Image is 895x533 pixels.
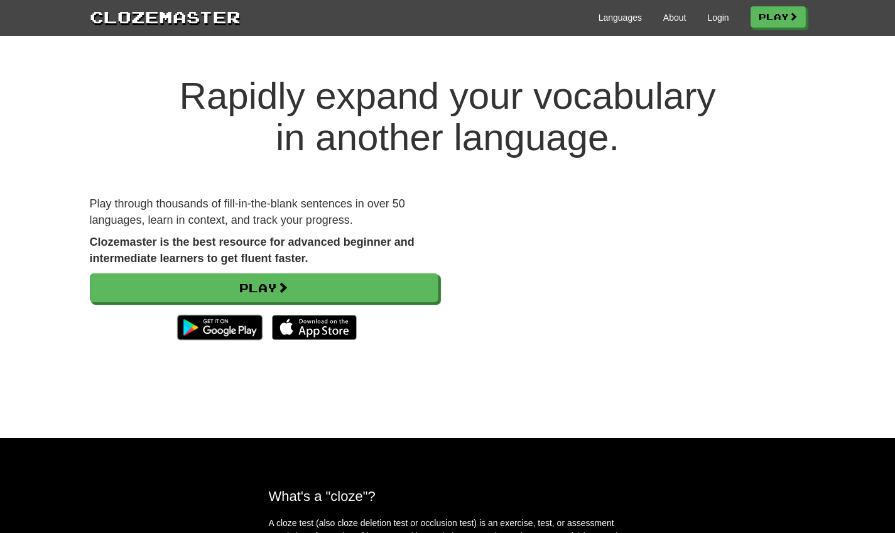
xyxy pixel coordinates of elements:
[269,488,627,504] h2: What's a "cloze"?
[90,236,415,265] strong: Clozemaster is the best resource for advanced beginner and intermediate learners to get fluent fa...
[707,11,729,24] a: Login
[90,196,438,228] p: Play through thousands of fill-in-the-blank sentences in over 50 languages, learn in context, and...
[663,11,686,24] a: About
[599,11,642,24] a: Languages
[90,273,438,302] a: Play
[272,315,357,340] img: Download_on_the_App_Store_Badge_US-UK_135x40-25178aeef6eb6b83b96f5f2d004eda3bffbb37122de64afbaef7...
[90,5,241,28] a: Clozemaster
[171,309,268,346] img: Get it on Google Play
[751,6,806,28] a: Play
